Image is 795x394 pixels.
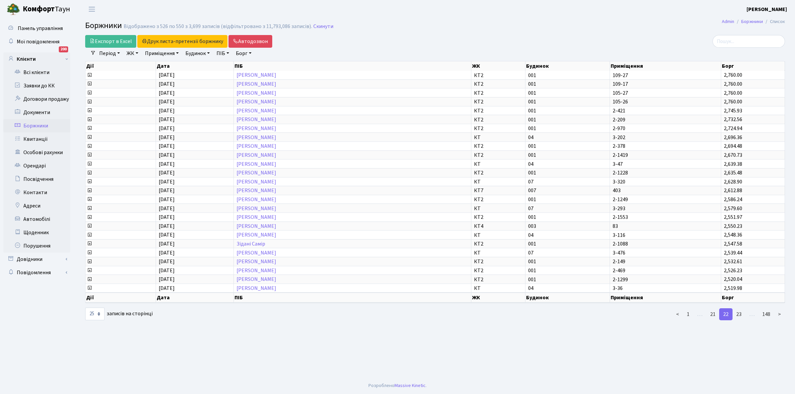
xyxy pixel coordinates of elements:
[471,293,525,303] th: ЖК
[613,117,718,122] span: 2-209
[159,80,175,88] span: [DATE]
[394,382,426,389] a: Massive Kinetic
[763,18,785,25] li: Список
[313,23,333,30] a: Скинути
[3,119,70,132] a: Боржники
[159,187,175,194] span: [DATE]
[236,196,276,203] a: [PERSON_NAME]
[683,308,693,320] a: 1
[86,293,156,303] th: Дії
[86,61,156,71] th: Дії
[159,267,175,274] span: [DATE]
[528,161,607,167] span: 04
[236,169,276,176] a: [PERSON_NAME]
[236,125,276,132] a: [PERSON_NAME]
[236,151,276,159] a: [PERSON_NAME]
[724,258,742,265] span: 2,532.61
[706,308,720,320] a: 21
[124,48,141,59] a: ЖК
[724,240,742,248] span: 2,547.58
[724,151,742,159] span: 2,670.73
[724,205,742,212] span: 2,579.60
[97,48,123,59] a: Період
[474,241,522,247] span: КТ2
[474,233,522,238] span: КТ
[159,151,175,159] span: [DATE]
[528,277,607,282] span: 001
[732,308,746,320] a: 23
[747,5,787,13] a: [PERSON_NAME]
[3,159,70,172] a: Орендарі
[724,80,742,88] span: 2,760.00
[474,117,522,122] span: КТ2
[613,170,718,175] span: 2-1228
[613,233,718,238] span: 3-116
[3,92,70,106] a: Договори продажу
[156,293,234,303] th: Дата
[613,206,718,211] span: 3-293
[528,268,607,273] span: 001
[474,206,522,211] span: КТ
[613,126,718,131] span: 2-970
[236,205,276,212] a: [PERSON_NAME]
[724,196,742,203] span: 2,586.24
[528,135,607,140] span: 04
[474,99,522,104] span: КТ2
[474,179,522,184] span: КТ
[236,89,276,97] a: [PERSON_NAME]
[183,48,212,59] a: Будинок
[236,160,276,168] a: [PERSON_NAME]
[474,215,522,220] span: КТ2
[724,169,742,176] span: 2,635.48
[214,48,232,59] a: ПІБ
[474,135,522,140] span: КТ
[528,241,607,247] span: 001
[159,196,175,203] span: [DATE]
[159,214,175,221] span: [DATE]
[724,214,742,221] span: 2,551.97
[3,266,70,279] a: Повідомлення
[7,3,20,16] img: logo.png
[142,48,181,59] a: Приміщення
[613,108,718,113] span: 2-421
[613,161,718,167] span: 3-47
[3,239,70,253] a: Порушення
[613,143,718,149] span: 2-378
[236,285,276,292] a: [PERSON_NAME]
[159,98,175,105] span: [DATE]
[474,286,522,291] span: КТ
[474,188,522,193] span: КТ7
[525,61,610,71] th: Будинок
[528,143,607,149] span: 001
[85,35,136,48] a: Експорт в Excel
[774,308,785,320] a: >
[159,232,175,239] span: [DATE]
[474,224,522,229] span: КТ4
[474,152,522,158] span: КТ2
[610,61,721,71] th: Приміщення
[525,293,610,303] th: Будинок
[613,152,718,158] span: 2-1419
[613,277,718,282] span: 2-1299
[528,152,607,158] span: 001
[724,98,742,105] span: 2,760.00
[159,160,175,168] span: [DATE]
[137,35,227,48] button: Друк листа-претензії боржнику
[724,125,742,132] span: 2,724.94
[724,249,742,257] span: 2,539.44
[159,240,175,248] span: [DATE]
[159,249,175,257] span: [DATE]
[613,259,718,264] span: 2-149
[159,142,175,150] span: [DATE]
[474,73,522,78] span: КТ2
[613,188,718,193] span: 403
[3,226,70,239] a: Щоденник
[758,308,774,320] a: 148
[528,73,607,78] span: 001
[528,250,607,256] span: 07
[3,79,70,92] a: Заявки до КК
[613,241,718,247] span: 2-1088
[159,258,175,265] span: [DATE]
[159,107,175,114] span: [DATE]
[613,268,718,273] span: 2-469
